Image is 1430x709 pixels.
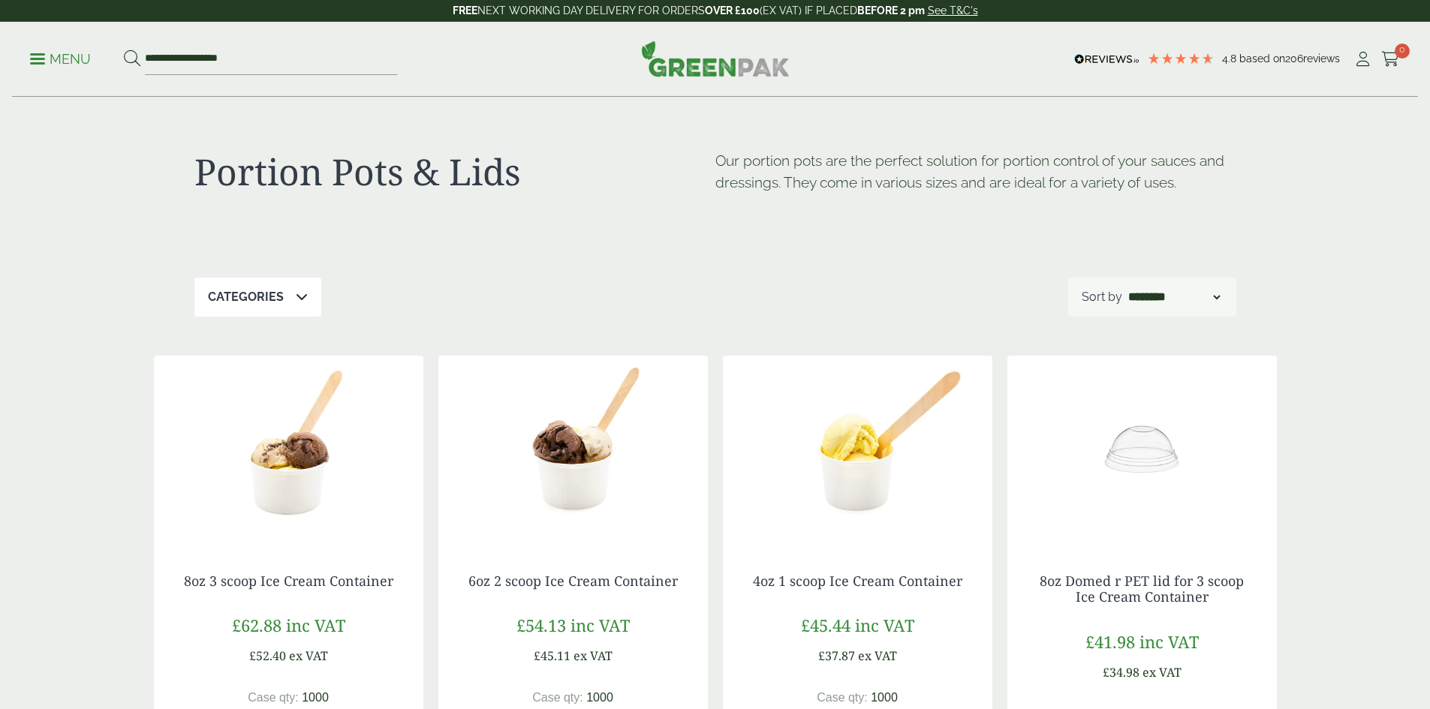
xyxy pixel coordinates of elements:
span: Case qty: [532,691,583,704]
span: ex VAT [858,647,897,664]
span: reviews [1303,53,1340,65]
span: inc VAT [1139,630,1199,653]
span: Case qty: [248,691,299,704]
span: 0 [1395,44,1410,59]
span: ex VAT [1142,664,1182,680]
span: £41.98 [1085,630,1135,653]
span: 1000 [871,691,898,704]
span: ex VAT [574,647,613,664]
strong: OVER £100 [705,5,760,17]
a: 0 [1381,48,1400,71]
span: £45.44 [801,614,850,636]
strong: FREE [453,5,477,17]
span: ex VAT [289,647,328,664]
a: 4oz 1 scoop Ice Cream Container [753,572,962,590]
a: 8oz 3 scoop Ice Cream Container [184,572,393,590]
span: 1000 [302,691,329,704]
strong: BEFORE 2 pm [857,5,925,17]
img: GreenPak Supplies [641,41,790,77]
span: 206 [1285,53,1303,65]
a: 8oz Domed r PET lid for 3 scoop Ice Cream Container [1040,572,1244,606]
a: 6oz 2 scoop Ice Cream Container [468,572,678,590]
p: Categories [208,288,284,306]
span: inc VAT [855,614,914,636]
img: 8oz 3 Scoop Ice Cream Container with Ice Cream [154,356,423,543]
span: £52.40 [249,647,286,664]
div: 4.79 Stars [1147,52,1215,65]
span: £34.98 [1103,664,1139,680]
span: inc VAT [570,614,630,636]
a: Menu [30,50,91,65]
p: Menu [30,50,91,68]
img: REVIEWS.io [1074,54,1139,65]
span: 1000 [586,691,613,704]
span: Our portion pots are the perfect solution for portion control of your sauces and dressings. They ... [715,152,1224,191]
img: 4oz 1 Scoop Ice Cream Container with Ice Cream [723,356,992,543]
img: 6oz 2 Scoop Ice Cream Container with Ice Cream [438,356,708,543]
span: inc VAT [286,614,345,636]
a: See T&C's [928,5,978,17]
span: Case qty: [817,691,868,704]
i: Cart [1381,52,1400,67]
span: £45.11 [534,647,570,664]
img: 4oz Ice Cream lid [1007,356,1277,543]
span: 4.8 [1222,53,1239,65]
h1: Portion Pots & Lids [194,150,715,194]
span: £54.13 [516,614,566,636]
span: Based on [1239,53,1285,65]
span: £37.87 [818,647,855,664]
select: Shop order [1125,288,1223,306]
span: £62.88 [232,614,281,636]
p: Sort by [1082,288,1122,306]
i: My Account [1353,52,1372,67]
